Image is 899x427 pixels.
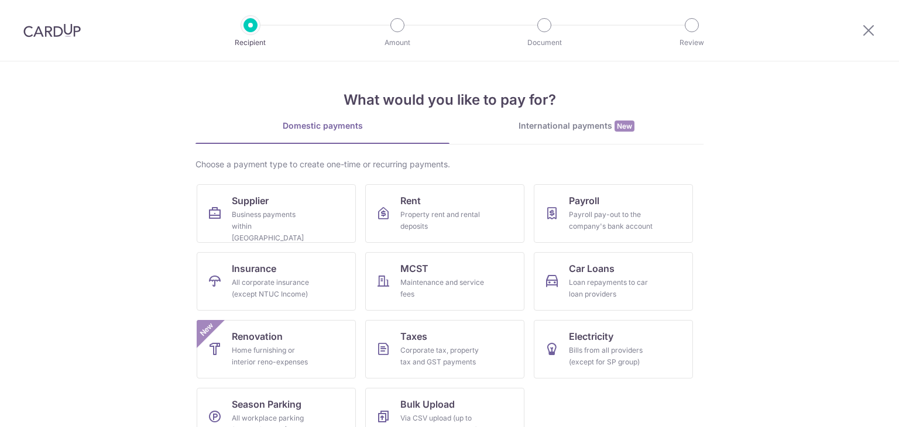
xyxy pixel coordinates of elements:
span: Taxes [400,329,427,343]
div: Maintenance and service fees [400,277,485,300]
span: Payroll [569,194,599,208]
div: All corporate insurance (except NTUC Income) [232,277,316,300]
a: ElectricityBills from all providers (except for SP group) [534,320,693,378]
h4: What would you like to pay for? [195,89,704,111]
div: Home furnishing or interior reno-expenses [232,345,316,368]
div: Bills from all providers (except for SP group) [569,345,653,368]
div: Business payments within [GEOGRAPHIC_DATA] [232,209,316,244]
a: PayrollPayroll pay-out to the company's bank account [534,184,693,243]
a: Car LoansLoan repayments to car loan providers [534,252,693,311]
a: InsuranceAll corporate insurance (except NTUC Income) [197,252,356,311]
span: MCST [400,261,428,276]
div: Corporate tax, property tax and GST payments [400,345,485,368]
span: Car Loans [569,261,615,276]
span: New [615,120,634,132]
div: Property rent and rental deposits [400,209,485,232]
span: Bulk Upload [400,397,455,411]
a: SupplierBusiness payments within [GEOGRAPHIC_DATA] [197,184,356,243]
a: TaxesCorporate tax, property tax and GST payments [365,320,524,378]
img: CardUp [23,23,81,37]
span: Renovation [232,329,283,343]
p: Review [648,37,735,49]
div: Choose a payment type to create one-time or recurring payments. [195,159,704,170]
div: International payments [449,120,704,132]
span: Electricity [569,329,613,343]
span: Season Parking [232,397,301,411]
div: Payroll pay-out to the company's bank account [569,209,653,232]
span: Rent [400,194,421,208]
span: Insurance [232,261,276,276]
p: Document [501,37,588,49]
span: Supplier [232,194,269,208]
p: Recipient [207,37,294,49]
p: Amount [354,37,441,49]
span: New [197,320,217,339]
div: Loan repayments to car loan providers [569,277,653,300]
a: MCSTMaintenance and service fees [365,252,524,311]
iframe: Opens a widget where you can find more information [824,392,887,421]
a: RenovationHome furnishing or interior reno-expensesNew [197,320,356,378]
div: Domestic payments [195,120,449,132]
a: RentProperty rent and rental deposits [365,184,524,243]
